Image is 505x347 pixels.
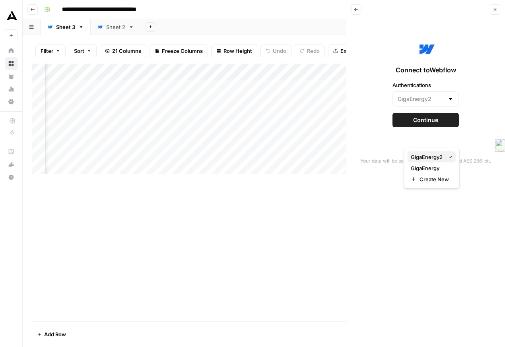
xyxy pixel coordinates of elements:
[420,175,450,183] span: Create New
[44,330,66,338] span: Add Row
[398,95,444,103] input: GigaEnergy2
[32,328,71,341] button: Add Row
[328,45,374,57] button: Export CSV
[411,164,450,172] span: GigaEnergy
[5,171,17,184] button: Help + Support
[413,116,438,124] span: Continue
[150,45,208,57] button: Freeze Columns
[211,45,257,57] button: Row Height
[91,19,141,35] a: Sheet 2
[5,83,17,95] a: Usage
[162,47,203,55] span: Freeze Columns
[396,65,456,75] span: Connect to Webflow
[392,113,459,127] button: Continue
[41,19,91,35] a: Sheet 3
[223,47,252,55] span: Row Height
[260,45,291,57] button: Undo
[41,47,53,55] span: Filter
[5,57,17,70] a: Browse
[5,9,19,23] img: Animalz Logo
[69,45,97,57] button: Sort
[340,47,369,55] span: Export CSV
[411,153,443,161] span: GigaEnergy2
[392,81,459,89] label: Authentications
[35,45,66,57] button: Filter
[5,6,17,26] button: Workspace: Animalz
[112,47,141,55] span: 21 Columns
[106,23,125,31] div: Sheet 2
[100,45,146,57] button: 21 Columns
[5,145,17,158] a: AirOps Academy
[5,95,17,108] a: Settings
[74,47,84,55] span: Sort
[351,157,500,165] p: Your data will be securely encrypted & stored AES 256-bit.
[5,158,17,171] button: What's new?
[307,47,320,55] span: Redo
[5,159,17,171] div: What's new?
[56,23,75,31] div: Sheet 3
[273,47,286,55] span: Undo
[5,70,17,83] a: Your Data
[5,45,17,57] a: Home
[295,45,325,57] button: Redo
